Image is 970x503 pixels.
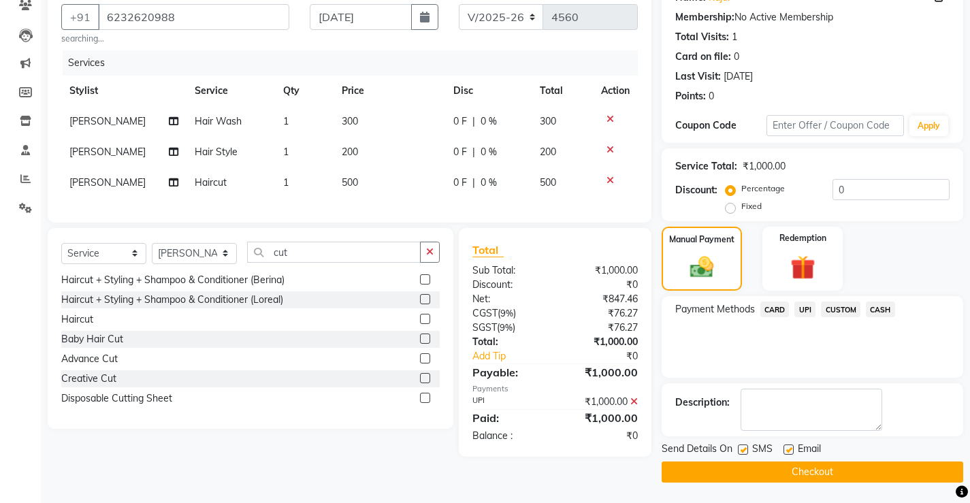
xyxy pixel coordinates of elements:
[61,352,118,366] div: Advance Cut
[69,146,146,158] span: [PERSON_NAME]
[462,321,555,335] div: ( )
[453,145,467,159] span: 0 F
[743,159,786,174] div: ₹1,000.00
[821,302,860,317] span: CUSTOM
[675,30,729,44] div: Total Visits:
[500,308,513,319] span: 9%
[675,69,721,84] div: Last Visit:
[462,292,555,306] div: Net:
[532,76,592,106] th: Total
[462,335,555,349] div: Total:
[741,182,785,195] label: Percentage
[61,391,172,406] div: Disposable Cutting Sheet
[675,118,766,133] div: Coupon Code
[555,321,647,335] div: ₹76.27
[342,115,358,127] span: 300
[69,115,146,127] span: [PERSON_NAME]
[909,116,948,136] button: Apply
[283,146,289,158] span: 1
[555,429,647,443] div: ₹0
[675,10,950,25] div: No Active Membership
[283,115,289,127] span: 1
[662,442,732,459] span: Send Details On
[732,30,737,44] div: 1
[724,69,753,84] div: [DATE]
[342,176,358,189] span: 500
[195,176,227,189] span: Haircut
[63,50,648,76] div: Services
[669,233,734,246] label: Manual Payment
[540,176,556,189] span: 500
[675,183,717,197] div: Discount:
[462,429,555,443] div: Balance :
[570,349,648,363] div: ₹0
[334,76,444,106] th: Price
[472,145,475,159] span: |
[555,278,647,292] div: ₹0
[741,200,762,212] label: Fixed
[61,4,99,30] button: +91
[675,10,734,25] div: Membership:
[481,176,497,190] span: 0 %
[481,114,497,129] span: 0 %
[61,372,116,386] div: Creative Cut
[675,395,730,410] div: Description:
[472,114,475,129] span: |
[675,302,755,317] span: Payment Methods
[662,461,963,483] button: Checkout
[798,442,821,459] span: Email
[752,442,773,459] span: SMS
[472,383,638,395] div: Payments
[481,145,497,159] span: 0 %
[462,306,555,321] div: ( )
[555,263,647,278] div: ₹1,000.00
[675,89,706,103] div: Points:
[283,176,289,189] span: 1
[462,349,570,363] a: Add Tip
[462,263,555,278] div: Sub Total:
[794,302,815,317] span: UPI
[453,114,467,129] span: 0 F
[195,115,242,127] span: Hair Wash
[462,395,555,409] div: UPI
[709,89,714,103] div: 0
[540,115,556,127] span: 300
[462,410,555,426] div: Paid:
[69,176,146,189] span: [PERSON_NAME]
[195,146,238,158] span: Hair Style
[342,146,358,158] span: 200
[555,410,647,426] div: ₹1,000.00
[462,364,555,380] div: Payable:
[779,232,826,244] label: Redemption
[61,273,285,287] div: Haircut + Styling + Shampoo & Conditioner (Berina)
[275,76,334,106] th: Qty
[98,4,289,30] input: Search by Name/Mobile/Email/Code
[453,176,467,190] span: 0 F
[593,76,638,106] th: Action
[445,76,532,106] th: Disc
[472,243,504,257] span: Total
[783,253,823,283] img: _gift.svg
[555,306,647,321] div: ₹76.27
[61,332,123,346] div: Baby Hair Cut
[61,312,93,327] div: Haircut
[462,278,555,292] div: Discount:
[734,50,739,64] div: 0
[555,292,647,306] div: ₹847.46
[675,50,731,64] div: Card on file:
[866,302,895,317] span: CASH
[540,146,556,158] span: 200
[555,364,647,380] div: ₹1,000.00
[555,395,647,409] div: ₹1,000.00
[472,321,497,334] span: SGST
[500,322,513,333] span: 9%
[472,176,475,190] span: |
[61,293,283,307] div: Haircut + Styling + Shampoo & Conditioner (Loreal)
[760,302,790,317] span: CARD
[555,335,647,349] div: ₹1,000.00
[472,307,498,319] span: CGST
[61,76,187,106] th: Stylist
[61,33,289,45] small: searching...
[187,76,275,106] th: Service
[683,254,721,281] img: _cash.svg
